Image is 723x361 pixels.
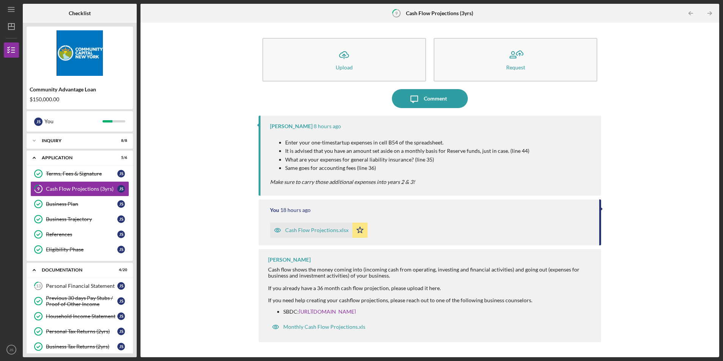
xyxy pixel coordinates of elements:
b: Checklist [69,10,91,16]
div: Documentation [42,268,108,272]
div: Previous 30 days Pay Stubs / Proof of Other Income [46,295,117,307]
div: Business Plan [46,201,117,207]
a: ReferencesJS [30,227,129,242]
div: J S [117,343,125,350]
button: Comment [392,89,468,108]
div: Personal Financial Statement [46,283,117,289]
div: Business Trajectory [46,216,117,222]
div: J S [117,200,125,208]
tspan: 13 [36,284,41,289]
button: JS [4,342,19,357]
div: If you need help creating your cashflow projections, please reach out to one of the following bus... [268,297,594,303]
p: What are your expenses for general liability insurance? (line 35) [285,155,529,164]
a: Business Tax Returns (2yrs)JS [30,339,129,354]
div: [PERSON_NAME] [268,257,311,263]
a: 9Cash Flow Projections (3yrs)JS [30,181,129,196]
div: J S [117,215,125,223]
tspan: 9 [37,187,40,191]
div: References [46,231,117,237]
div: You [270,207,279,213]
li: SBDC: [283,309,594,315]
button: Cash Flow Projections.xlsx [270,223,368,238]
div: J S [117,328,125,335]
tspan: 9 [395,11,398,16]
p: Same goes for accounting fees (line 36) [285,164,529,172]
div: Cash Flow Projections.xlsx [285,227,349,233]
div: Eligibility Phase [46,246,117,253]
div: Household Income Statement [46,313,117,319]
button: Request [434,38,597,82]
div: J S [117,312,125,320]
a: Terms, Fees & SignatureJS [30,166,129,181]
a: Household Income StatementJS [30,309,129,324]
div: J S [117,185,125,193]
a: Business TrajectoryJS [30,212,129,227]
div: Business Tax Returns (2yrs) [46,344,117,350]
div: Community Advantage Loan [30,86,130,93]
div: 5 / 6 [114,155,127,160]
div: Application [42,155,108,160]
a: Business PlanJS [30,196,129,212]
time: 2025-09-25 03:10 [314,123,341,129]
button: Upload [262,38,426,82]
p: It is advised that you have an amount set aside on a monthly basis for Reserve funds, just in cas... [285,147,529,155]
div: Cash Flow Projections (3yrs) [46,186,117,192]
div: 8 / 8 [114,138,127,143]
div: Monthly Cash Flow Projections.xls [283,324,365,330]
div: J S [117,297,125,305]
time: 2025-09-24 16:28 [280,207,311,213]
div: Request [506,64,525,70]
div: Comment [424,89,447,108]
a: Previous 30 days Pay Stubs / Proof of Other IncomeJS [30,294,129,309]
div: J S [117,282,125,290]
div: Upload [336,64,353,70]
a: [URL][DOMAIN_NAME] [299,308,356,315]
a: Eligibility PhaseJS [30,242,129,257]
div: [PERSON_NAME] [270,123,313,129]
p: Enter your one-timestartup expenses in cell B54 of the spreadsheet. [285,138,529,147]
div: J S [117,170,125,177]
a: Personal Tax Returns (2yrs)JS [30,324,129,339]
button: Monthly Cash Flow Projections.xls [268,319,369,334]
div: J S [117,246,125,253]
div: Cash flow shows the money coming into (incoming cash from operating, investing and financial acti... [268,267,594,279]
div: Personal Tax Returns (2yrs) [46,328,117,334]
div: You [44,115,103,128]
b: Cash Flow Projections (3yrs) [406,10,473,16]
div: If you already have a 36 month cash flow projection, please upload it here. [268,285,594,291]
div: $150,000.00 [30,96,130,102]
img: Product logo [27,30,133,76]
text: JS [9,348,13,352]
div: J S [117,231,125,238]
div: Inquiry [42,138,108,143]
em: Make sure to carry those additional expenses into years 2 & 3! [270,179,415,185]
div: 4 / 20 [114,268,127,272]
div: Terms, Fees & Signature [46,171,117,177]
div: J S [34,118,43,126]
a: 13Personal Financial StatementJS [30,278,129,294]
